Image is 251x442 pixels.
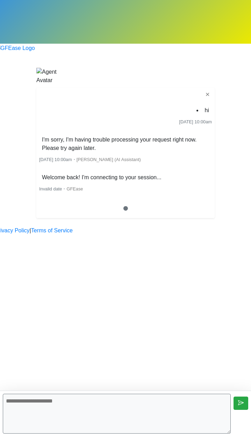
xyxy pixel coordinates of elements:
button: ✕ [203,90,212,99]
a: | [30,226,31,235]
a: Terms of Service [31,226,73,235]
img: Agent Avatar [36,68,57,85]
li: hi [202,105,212,116]
small: ・ [39,157,141,162]
li: Welcome back! I'm connecting to your session... [39,172,164,183]
span: GFEase [66,186,83,191]
li: I'm sorry, I'm having trouble processing your request right now. Please try again later. [39,134,212,154]
span: [DATE] 10:00am [39,157,72,162]
small: ・ [39,186,83,191]
span: Invalid date [39,186,62,191]
span: [DATE] 10:00am [179,119,212,124]
span: [PERSON_NAME] (AI Assistant) [77,157,141,162]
